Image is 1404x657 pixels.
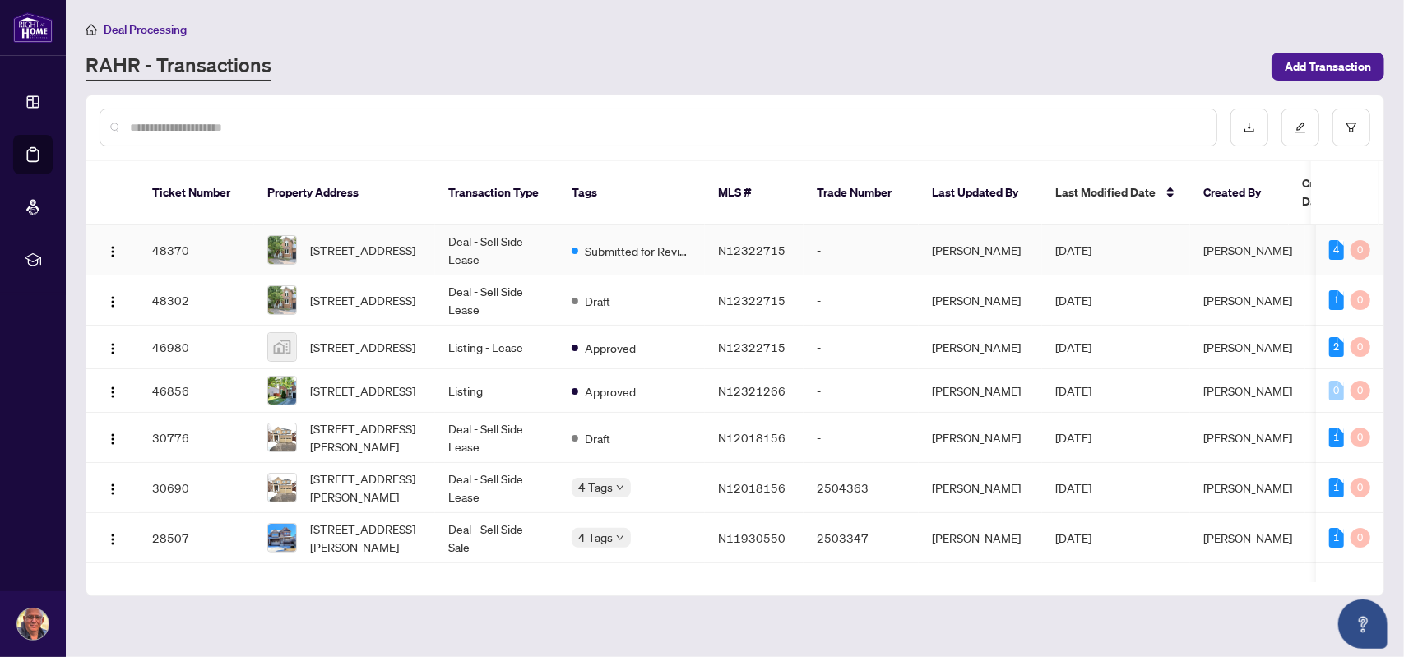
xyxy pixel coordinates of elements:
div: 1 [1329,290,1344,310]
span: N12018156 [718,480,785,495]
button: Logo [100,287,126,313]
span: Last Modified Date [1055,183,1156,201]
img: thumbnail-img [268,377,296,405]
span: [DATE] [1055,430,1091,445]
span: Add Transaction [1285,53,1371,80]
span: [PERSON_NAME] [1203,243,1292,257]
div: 0 [1351,240,1370,260]
img: thumbnail-img [268,236,296,264]
td: Deal - Sell Side Lease [435,463,558,513]
span: [STREET_ADDRESS][PERSON_NAME] [310,470,422,506]
span: [PERSON_NAME] [1203,383,1292,398]
span: [PERSON_NAME] [1203,430,1292,445]
th: MLS # [705,161,804,225]
span: [DATE] [1055,340,1091,354]
td: Listing - Lease [435,326,558,369]
span: N11930550 [718,530,785,545]
span: Approved [585,339,636,357]
button: filter [1332,109,1370,146]
th: Created Date [1289,161,1404,225]
td: - [804,275,919,326]
img: thumbnail-img [268,286,296,314]
button: Logo [100,474,126,501]
div: 1 [1329,428,1344,447]
span: [DATE] [1055,243,1091,257]
th: Created By [1190,161,1289,225]
span: down [616,483,624,492]
span: [DATE] [1055,480,1091,495]
span: download [1244,122,1255,133]
img: Logo [106,483,119,496]
th: Ticket Number [139,161,254,225]
td: Listing [435,369,558,413]
div: 0 [1351,290,1370,310]
span: [STREET_ADDRESS] [310,338,415,356]
span: [STREET_ADDRESS][PERSON_NAME] [310,520,422,556]
td: [PERSON_NAME] [919,225,1042,275]
span: [STREET_ADDRESS][PERSON_NAME] [310,419,422,456]
td: - [804,326,919,369]
img: Logo [106,342,119,355]
button: Logo [100,525,126,551]
td: [PERSON_NAME] [919,413,1042,463]
img: thumbnail-img [268,474,296,502]
td: 2504363 [804,463,919,513]
div: 2 [1329,337,1344,357]
button: Open asap [1338,599,1388,649]
td: - [804,369,919,413]
td: 28507 [139,513,254,563]
th: Last Modified Date [1042,161,1190,225]
span: [DATE] [1055,293,1091,308]
button: Logo [100,334,126,360]
img: thumbnail-img [268,333,296,361]
td: Deal - Sell Side Lease [435,225,558,275]
span: N12018156 [718,430,785,445]
span: Draft [585,429,610,447]
button: Logo [100,237,126,263]
img: thumbnail-img [268,524,296,552]
img: Logo [106,386,119,399]
td: 46980 [139,326,254,369]
img: Logo [106,245,119,258]
span: Approved [585,382,636,400]
td: - [804,225,919,275]
th: Property Address [254,161,435,225]
span: [PERSON_NAME] [1203,480,1292,495]
a: RAHR - Transactions [86,52,271,81]
span: Submitted for Review [585,242,692,260]
div: 0 [1351,381,1370,400]
span: [STREET_ADDRESS] [310,291,415,309]
span: N12322715 [718,340,785,354]
span: N12322715 [718,243,785,257]
span: 4 Tags [578,478,613,497]
td: 46856 [139,369,254,413]
td: - [804,413,919,463]
th: Trade Number [804,161,919,225]
div: 0 [1351,528,1370,548]
th: Transaction Type [435,161,558,225]
span: edit [1295,122,1306,133]
div: 0 [1351,478,1370,497]
div: 0 [1329,381,1344,400]
span: Created Date [1302,174,1371,211]
span: N12321266 [718,383,785,398]
img: Profile Icon [17,608,49,640]
th: Tags [558,161,705,225]
span: 4 Tags [578,528,613,547]
div: 1 [1329,528,1344,548]
td: 48302 [139,275,254,326]
span: down [616,534,624,542]
img: Logo [106,295,119,308]
td: [PERSON_NAME] [919,369,1042,413]
td: 30690 [139,463,254,513]
img: thumbnail-img [268,423,296,451]
td: Deal - Sell Side Sale [435,513,558,563]
span: [PERSON_NAME] [1203,340,1292,354]
button: edit [1281,109,1319,146]
td: Deal - Sell Side Lease [435,275,558,326]
button: Logo [100,377,126,404]
td: 48370 [139,225,254,275]
img: Logo [106,433,119,446]
span: Draft [585,292,610,310]
span: Deal Processing [104,22,187,37]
